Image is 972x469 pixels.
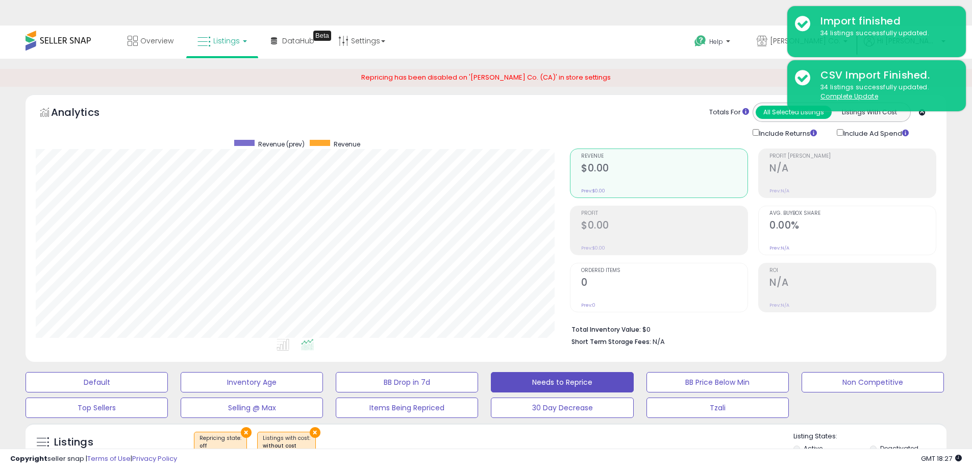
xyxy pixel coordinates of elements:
[181,398,323,418] button: Selling @ Max
[820,92,878,101] u: Complete Update
[769,302,789,308] small: Prev: N/A
[336,372,478,392] button: BB Drop in 7d
[571,323,929,335] li: $0
[87,454,131,463] a: Terms of Use
[831,106,907,119] button: Listings With Cost
[200,434,241,450] span: Repricing state :
[361,72,611,82] span: Repricing has been disabled on '[PERSON_NAME] Co. (CA)' in store settings
[802,372,944,392] button: Non Competitive
[263,434,310,450] span: Listings with cost :
[770,36,840,46] span: [PERSON_NAME] Co.
[120,26,181,56] a: Overview
[769,188,789,194] small: Prev: N/A
[263,26,322,56] a: DataHub
[581,162,747,176] h2: $0.00
[241,427,252,438] button: ×
[880,444,918,453] label: Deactivated
[571,325,641,334] b: Total Inventory Value:
[581,302,595,308] small: Prev: 0
[313,31,331,41] div: Tooltip anchor
[140,36,173,46] span: Overview
[769,162,936,176] h2: N/A
[804,444,823,453] label: Active
[213,36,240,46] span: Listings
[769,154,936,159] span: Profit [PERSON_NAME]
[132,454,177,463] a: Privacy Policy
[769,245,789,251] small: Prev: N/A
[769,268,936,274] span: ROI
[745,127,829,139] div: Include Returns
[190,26,255,56] a: Listings
[749,26,855,59] a: [PERSON_NAME] Co.
[769,219,936,233] h2: 0.00%
[10,454,177,464] div: seller snap | |
[769,277,936,290] h2: N/A
[581,154,747,159] span: Revenue
[709,108,749,117] div: Totals For
[54,435,93,450] h5: Listings
[581,219,747,233] h2: $0.00
[26,398,168,418] button: Top Sellers
[921,454,962,463] span: 2025-09-17 18:27 GMT
[263,442,310,450] div: without cost
[581,188,605,194] small: Prev: $0.00
[646,372,789,392] button: BB Price Below Min
[491,398,633,418] button: 30 Day Decrease
[581,277,747,290] h2: 0
[200,442,241,450] div: off
[181,372,323,392] button: Inventory Age
[581,245,605,251] small: Prev: $0.00
[581,268,747,274] span: Ordered Items
[653,337,665,347] span: N/A
[813,68,958,83] div: CSV Import Finished.
[258,140,305,149] span: Revenue (prev)
[491,372,633,392] button: Needs to Reprice
[686,27,740,59] a: Help
[282,36,314,46] span: DataHub
[334,140,360,149] span: Revenue
[571,337,651,346] b: Short Term Storage Fees:
[331,26,393,56] a: Settings
[26,372,168,392] button: Default
[581,211,747,216] span: Profit
[51,105,119,122] h5: Analytics
[336,398,478,418] button: Items Being Repriced
[310,427,320,438] button: ×
[756,106,832,119] button: All Selected Listings
[813,83,958,102] div: 34 listings successfully updated.
[646,398,789,418] button: Tzali
[829,127,925,139] div: Include Ad Spend
[793,432,946,441] p: Listing States:
[813,29,958,38] div: 34 listings successfully updated.
[694,35,707,47] i: Get Help
[10,454,47,463] strong: Copyright
[769,211,936,216] span: Avg. Buybox Share
[709,37,723,46] span: Help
